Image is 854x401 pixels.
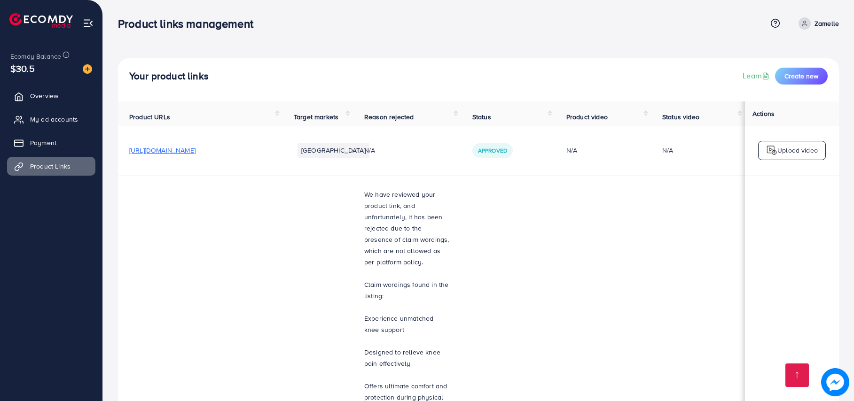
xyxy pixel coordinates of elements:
[364,313,450,335] p: Experience unmatched knee support
[129,146,196,155] span: [URL][DOMAIN_NAME]
[294,112,338,122] span: Target markets
[10,52,61,61] span: Ecomdy Balance
[364,189,450,268] p: We have reviewed your product link, and unfortunately, it has been rejected due to the presence o...
[30,162,71,171] span: Product Links
[83,64,92,74] img: image
[784,71,818,81] span: Create new
[775,68,828,85] button: Create new
[7,133,95,152] a: Payment
[566,112,608,122] span: Product video
[129,112,170,122] span: Product URLs
[298,143,369,158] li: [GEOGRAPHIC_DATA]
[822,369,849,396] img: image
[478,147,507,154] span: Approved
[472,112,491,122] span: Status
[662,112,699,122] span: Status video
[7,110,95,129] a: My ad accounts
[7,86,95,105] a: Overview
[9,13,73,28] img: logo
[364,347,450,369] p: Designed to relieve knee pain effectively
[30,115,78,124] span: My ad accounts
[777,145,818,156] p: Upload video
[364,279,450,301] p: Claim wordings found in the listing:
[815,18,839,29] p: Zamelle
[7,157,95,176] a: Product Links
[364,146,375,155] span: N/A
[766,145,777,156] img: logo
[30,91,58,100] span: Overview
[10,62,35,75] span: $30.5
[83,18,94,29] img: menu
[743,70,771,81] a: Learn
[129,70,209,82] h4: Your product links
[795,17,839,30] a: Zamelle
[662,146,673,155] div: N/A
[752,109,775,118] span: Actions
[118,17,261,31] h3: Product links management
[30,138,56,147] span: Payment
[364,112,414,122] span: Reason rejected
[566,146,640,155] div: N/A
